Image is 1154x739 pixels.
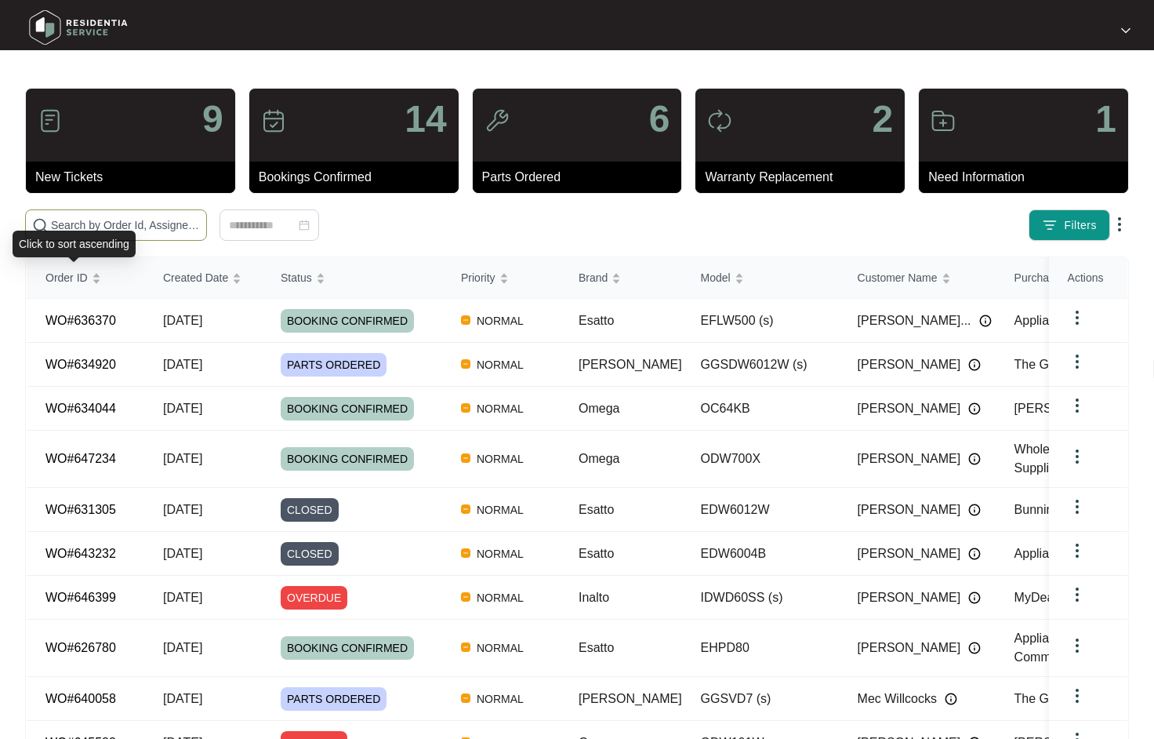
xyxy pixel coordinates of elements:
span: Brand [579,269,608,286]
span: Esatto [579,503,614,516]
span: [DATE] [163,314,202,327]
p: 2 [872,100,893,138]
img: Info icon [979,315,992,327]
span: Omega [579,452,619,465]
span: Order ID [45,269,88,286]
span: BOOKING CONFIRMED [281,397,414,420]
img: dropdown arrow [1068,308,1087,327]
p: Parts Ordered [482,168,682,187]
td: GGSDW6012W (s) [682,343,839,387]
img: icon [261,108,286,133]
img: Vercel Logo [461,548,470,558]
th: Actions [1049,257,1127,299]
span: [DATE] [163,358,202,371]
span: The Good Guys [1014,692,1103,705]
span: Customer Name [858,269,938,286]
span: PARTS ORDERED [281,687,386,711]
span: [PERSON_NAME] [858,544,961,563]
span: [PERSON_NAME] [579,692,682,705]
p: 9 [202,100,223,138]
span: Mec Willcocks [858,690,937,708]
img: dropdown arrow [1068,497,1087,516]
span: NORMAL [470,639,530,657]
span: [PERSON_NAME] [858,450,961,468]
img: icon [38,108,63,133]
a: WO#643232 [45,547,116,560]
p: New Tickets [35,168,235,187]
td: EHPD80 [682,620,839,677]
td: IDWD60SS (s) [682,576,839,620]
p: Need Information [928,168,1128,187]
span: [DATE] [163,402,202,415]
img: Info icon [945,693,957,705]
span: MyDeal [1014,591,1057,604]
span: Purchased From [1014,269,1095,286]
span: [DATE] [163,547,202,560]
th: Customer Name [839,257,996,299]
span: [PERSON_NAME] [579,358,682,371]
a: WO#634920 [45,358,116,371]
span: [PERSON_NAME] [858,588,961,607]
span: Appliances Online [1014,314,1116,327]
span: Priority [461,269,495,286]
span: Wholesale Appliance Supplies [1014,442,1131,475]
input: Search by Order Id, Assignee Name, Customer Name, Brand and Model [51,217,200,234]
span: [PERSON_NAME] [858,639,961,657]
img: icon [931,108,956,133]
span: [PERSON_NAME] [858,501,961,519]
img: Vercel Logo [461,504,470,514]
img: search-icon [32,217,48,233]
img: Info icon [968,453,981,465]
img: Vercel Logo [461,403,470,413]
span: NORMAL [470,355,530,374]
span: [PERSON_NAME] [858,355,961,374]
img: dropdown arrow [1068,447,1087,466]
span: Status [281,269,312,286]
img: dropdown arrow [1121,27,1130,35]
img: residentia service logo [24,4,133,51]
span: NORMAL [470,311,530,330]
img: dropdown arrow [1068,541,1087,560]
p: Warranty Replacement [705,168,905,187]
img: dropdown arrow [1068,352,1087,371]
div: Click to sort ascending [13,231,136,257]
img: Info icon [968,642,981,654]
span: NORMAL [470,588,530,607]
button: filter iconFilters [1029,209,1110,241]
img: dropdown arrow [1068,636,1087,655]
span: Appliances Online Commercial [1014,632,1116,664]
img: Vercel Logo [461,359,470,369]
img: Info icon [968,359,981,371]
span: BOOKING CONFIRMED [281,447,414,471]
span: NORMAL [470,544,530,563]
span: NORMAL [470,690,530,708]
span: Appliances Online [1014,547,1116,560]
span: Bunnings Warehouse [1014,503,1134,516]
p: Bookings Confirmed [259,168,459,187]
span: [PERSON_NAME] [858,399,961,418]
span: [DATE] [163,452,202,465]
span: BOOKING CONFIRMED [281,636,414,660]
a: WO#626780 [45,641,116,654]
span: NORMAL [470,450,530,468]
span: [PERSON_NAME]... [858,311,971,330]
span: Esatto [579,547,614,560]
th: Status [262,257,442,299]
th: Created Date [144,257,262,299]
a: WO#636370 [45,314,116,327]
span: [DATE] [163,692,202,705]
th: Brand [560,257,682,299]
img: dropdown arrow [1068,396,1087,415]
p: 14 [405,100,446,138]
a: WO#640058 [45,692,116,705]
a: WO#647234 [45,452,116,465]
p: 1 [1095,100,1116,138]
img: icon [484,108,510,133]
span: [DATE] [163,641,202,654]
span: PARTS ORDERED [281,353,386,377]
span: NORMAL [470,501,530,519]
span: [DATE] [163,591,202,604]
img: Info icon [968,504,981,516]
img: icon [707,108,732,133]
span: NORMAL [470,399,530,418]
